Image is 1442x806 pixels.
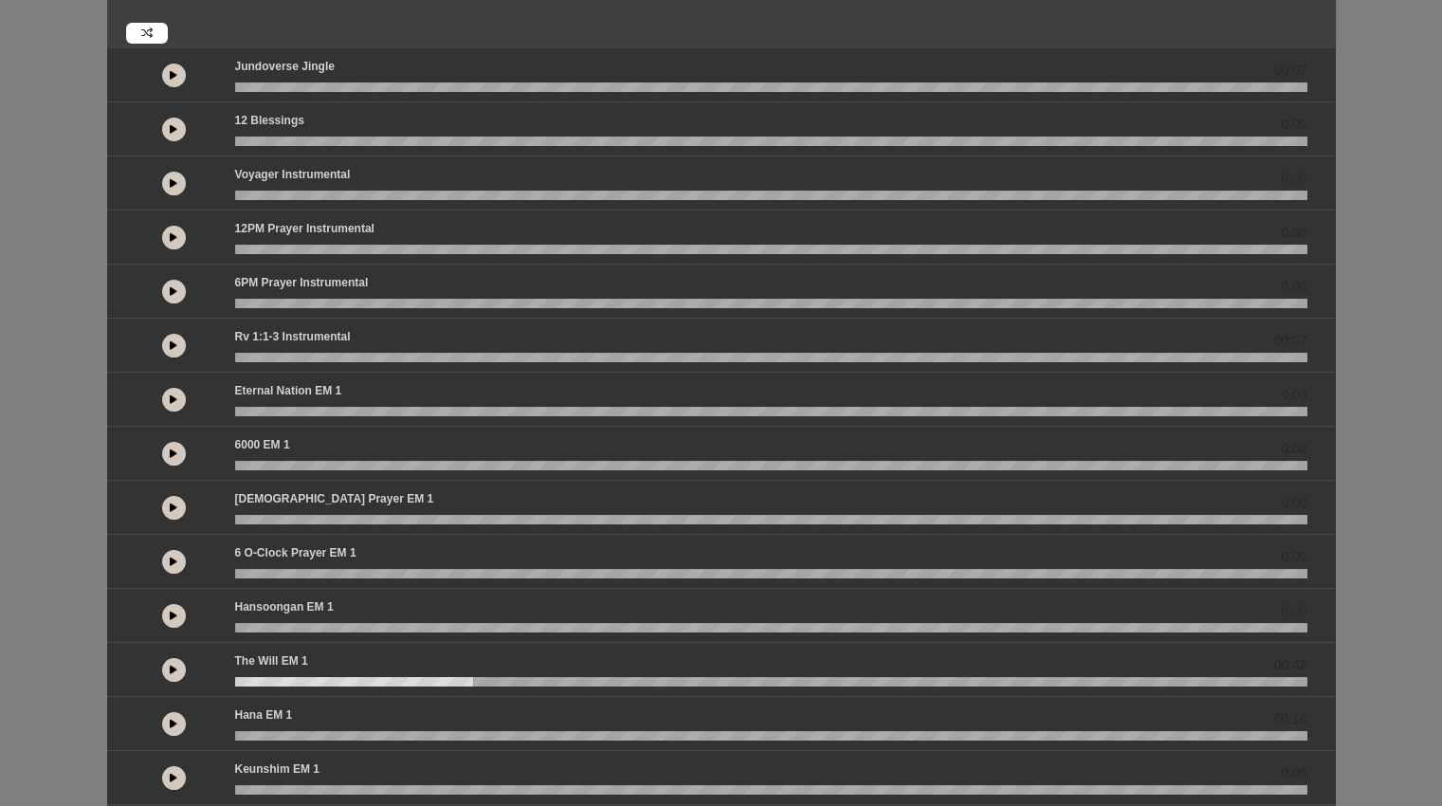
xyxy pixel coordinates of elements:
span: 00:10 [1273,709,1306,729]
p: 6PM Prayer Instrumental [235,274,369,291]
p: Eternal Nation EM 1 [235,382,342,399]
span: 00:07 [1273,61,1306,81]
span: 0.00 [1281,115,1306,135]
p: Hansoongan EM 1 [235,598,334,615]
span: 0.00 [1281,223,1306,243]
p: 6 o-clock prayer EM 1 [235,544,356,561]
span: 0.00 [1281,763,1306,783]
span: 0.00 [1281,385,1306,405]
span: 0.00 [1281,439,1306,459]
span: 0.00 [1281,493,1306,513]
p: Voyager Instrumental [235,166,351,183]
p: 6000 EM 1 [235,436,290,453]
p: Keunshim EM 1 [235,760,319,778]
p: 12 Blessings [235,112,304,129]
p: Hana EM 1 [235,706,293,724]
span: 00:42 [1273,655,1306,675]
p: [DEMOGRAPHIC_DATA] prayer EM 1 [235,490,434,507]
p: The Will EM 1 [235,652,308,669]
p: Jundoverse Jingle [235,58,335,75]
p: 12PM Prayer Instrumental [235,220,374,237]
span: 0.00 [1281,277,1306,297]
p: Rv 1:1-3 Instrumental [235,328,351,345]
span: 0.00 [1281,169,1306,189]
span: 00:07 [1273,331,1306,351]
span: 0.00 [1281,601,1306,621]
span: 0.00 [1281,547,1306,567]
